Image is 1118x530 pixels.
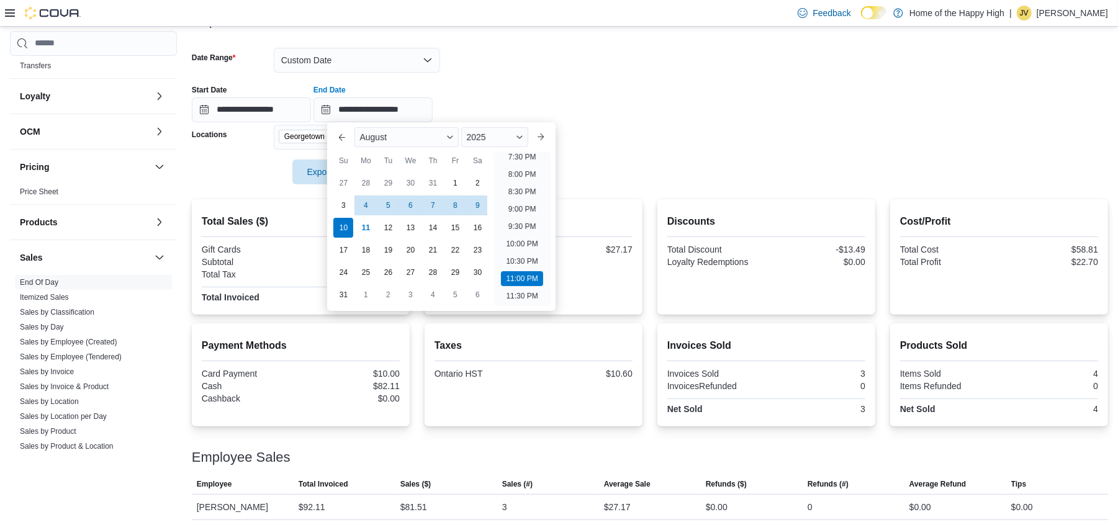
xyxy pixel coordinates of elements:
[900,338,1098,353] h2: Products Sold
[20,367,74,377] span: Sales by Invoice
[808,479,849,489] span: Refunds (#)
[303,369,400,379] div: $10.00
[20,161,49,173] h3: Pricing
[20,441,114,451] span: Sales by Product & Location
[423,173,443,193] div: day-31
[20,382,109,392] span: Sales by Invoice & Product
[303,381,400,391] div: $82.11
[20,322,64,332] span: Sales by Day
[467,240,487,260] div: day-23
[332,172,489,306] div: August, 2025
[378,285,398,305] div: day-2
[20,382,109,391] a: Sales by Invoice & Product
[706,500,728,514] div: $0.00
[400,195,420,215] div: day-6
[20,90,150,102] button: Loyalty
[192,53,236,63] label: Date Range
[333,218,353,238] div: day-10
[20,323,64,331] a: Sales by Day
[494,152,550,306] ul: Time
[359,132,387,142] span: August
[467,195,487,215] div: day-9
[202,214,400,229] h2: Total Sales ($)
[667,369,764,379] div: Invoices Sold
[423,218,443,238] div: day-14
[1037,6,1108,20] p: [PERSON_NAME]
[667,245,764,254] div: Total Discount
[445,218,465,238] div: day-15
[1009,6,1012,20] p: |
[20,397,79,406] a: Sales by Location
[604,479,651,489] span: Average Sale
[706,479,747,489] span: Refunds ($)
[445,263,465,282] div: day-29
[300,159,354,184] span: Export
[536,369,633,379] div: $10.60
[192,495,294,519] div: [PERSON_NAME]
[292,159,362,184] button: Export
[333,173,353,193] div: day-27
[467,218,487,238] div: day-16
[333,285,353,305] div: day-31
[332,127,352,147] button: Previous Month
[400,479,431,489] span: Sales ($)
[1001,369,1098,379] div: 4
[423,285,443,305] div: day-4
[769,404,865,414] div: 3
[536,245,633,254] div: $27.17
[445,151,465,171] div: Fr
[20,61,51,71] span: Transfers
[20,161,150,173] button: Pricing
[445,240,465,260] div: day-22
[667,338,865,353] h2: Invoices Sold
[192,450,291,465] h3: Employee Sales
[503,202,541,217] li: 9:00 PM
[20,337,117,347] span: Sales by Employee (Created)
[20,367,74,376] a: Sales by Invoice
[909,500,931,514] div: $0.00
[25,7,81,19] img: Cova
[333,195,353,215] div: day-3
[400,173,420,193] div: day-30
[503,219,541,234] li: 9:30 PM
[20,292,69,302] span: Itemized Sales
[20,90,50,102] h3: Loyalty
[10,184,177,204] div: Pricing
[604,500,631,514] div: $27.17
[333,240,353,260] div: day-17
[503,150,541,164] li: 7:30 PM
[20,307,94,317] span: Sales by Classification
[303,269,400,279] div: $10.60
[20,411,107,421] span: Sales by Location per Day
[501,236,543,251] li: 10:00 PM
[202,269,299,279] div: Total Tax
[20,352,122,362] span: Sales by Employee (Tendered)
[793,1,855,25] a: Feedback
[303,257,400,267] div: $81.51
[356,263,376,282] div: day-25
[378,195,398,215] div: day-5
[20,426,76,436] span: Sales by Product
[435,338,633,353] h2: Taxes
[531,127,551,147] button: Next month
[20,277,58,287] span: End Of Day
[1017,6,1032,20] div: Jennifer Verney
[378,263,398,282] div: day-26
[667,404,703,414] strong: Net Sold
[502,479,533,489] span: Sales (#)
[900,257,997,267] div: Total Profit
[909,6,1004,20] p: Home of the Happy High
[769,369,865,379] div: 3
[152,159,167,174] button: Pricing
[20,442,114,451] a: Sales by Product & Location
[900,245,997,254] div: Total Cost
[202,338,400,353] h2: Payment Methods
[1001,404,1098,414] div: 4
[435,369,531,379] div: Ontario HST
[303,245,400,254] div: $0.00
[20,427,76,436] a: Sales by Product
[20,293,69,302] a: Itemized Sales
[467,263,487,282] div: day-30
[400,151,420,171] div: We
[202,257,299,267] div: Subtotal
